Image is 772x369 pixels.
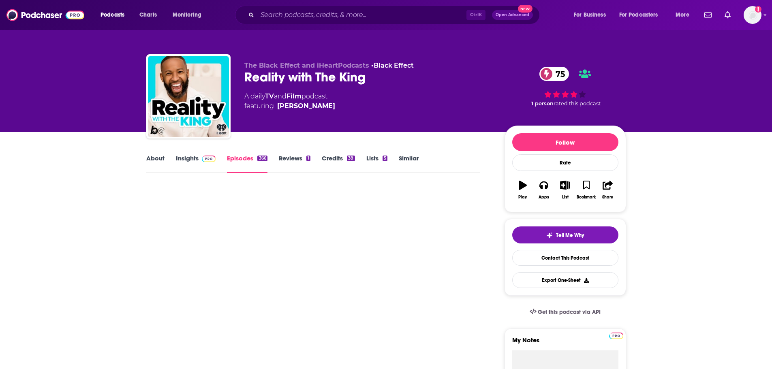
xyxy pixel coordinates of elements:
button: Bookmark [576,175,597,205]
img: Podchaser Pro [202,156,216,162]
div: 75 1 personrated this podcast [505,62,626,112]
div: 366 [257,156,267,161]
button: Open AdvancedNew [492,10,533,20]
a: Episodes366 [227,154,267,173]
span: Open Advanced [496,13,529,17]
img: Podchaser Pro [609,333,623,339]
button: Export One-Sheet [512,272,618,288]
a: About [146,154,165,173]
button: Play [512,175,533,205]
a: Lists5 [366,154,387,173]
a: Credits38 [322,154,355,173]
span: The Black Effect and iHeartPodcasts [244,62,369,69]
div: 1 [306,156,310,161]
button: open menu [167,9,212,21]
span: Logged in as evankrask [744,6,761,24]
span: featuring [244,101,335,111]
span: 1 person [531,100,554,107]
a: Film [287,92,302,100]
input: Search podcasts, credits, & more... [257,9,466,21]
img: Podchaser - Follow, Share and Rate Podcasts [6,7,84,23]
a: Show notifications dropdown [701,8,715,22]
button: List [554,175,575,205]
button: tell me why sparkleTell Me Why [512,226,618,243]
a: Charts [134,9,162,21]
div: A daily podcast [244,92,335,111]
button: Follow [512,133,618,151]
svg: Add a profile image [755,6,761,13]
div: Rate [512,154,618,171]
a: Show notifications dropdown [721,8,734,22]
span: New [518,5,532,13]
img: Reality with The King [148,56,229,137]
span: Ctrl K [466,10,485,20]
div: List [562,195,569,200]
button: Apps [533,175,554,205]
button: open menu [614,9,670,21]
label: My Notes [512,336,618,350]
a: 75 [539,67,569,81]
button: open menu [568,9,616,21]
span: For Podcasters [619,9,658,21]
a: TV [265,92,274,100]
div: Bookmark [577,195,596,200]
button: Share [597,175,618,205]
a: Reviews1 [279,154,310,173]
a: Black Effect [374,62,414,69]
span: For Business [574,9,606,21]
span: More [676,9,689,21]
span: • [371,62,414,69]
button: open menu [95,9,135,21]
a: Contact This Podcast [512,250,618,266]
a: Pro website [609,331,623,339]
span: Tell Me Why [556,232,584,239]
div: Share [602,195,613,200]
span: rated this podcast [554,100,601,107]
a: Similar [399,154,419,173]
button: open menu [670,9,699,21]
span: Get this podcast via API [538,309,601,316]
span: and [274,92,287,100]
div: Apps [539,195,549,200]
span: Monitoring [173,9,201,21]
div: 38 [347,156,355,161]
div: Search podcasts, credits, & more... [243,6,547,24]
img: User Profile [744,6,761,24]
span: Charts [139,9,157,21]
div: Play [518,195,527,200]
a: InsightsPodchaser Pro [176,154,216,173]
span: Podcasts [101,9,124,21]
img: tell me why sparkle [546,232,553,239]
span: 75 [547,67,569,81]
a: Get this podcast via API [523,302,607,322]
div: 5 [383,156,387,161]
a: Carlos King [277,101,335,111]
button: Show profile menu [744,6,761,24]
